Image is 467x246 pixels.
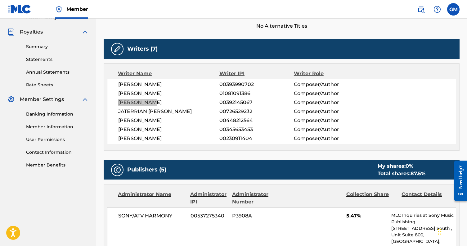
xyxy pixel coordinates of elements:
[104,22,460,30] span: No Alternative Titles
[55,6,63,13] img: Top Rightsholder
[26,82,89,88] a: Rate Sheets
[219,108,294,115] span: 00726529232
[81,96,89,103] img: expand
[118,108,219,115] span: JATERRIAN [PERSON_NAME]
[7,5,31,14] img: MLC Logo
[433,6,441,13] img: help
[294,99,361,106] span: Composer/Author
[114,166,121,174] img: Publishers
[219,126,294,133] span: 00345653453
[26,56,89,63] a: Statements
[346,191,397,206] div: Collection Share
[378,162,425,170] div: My shares:
[219,99,294,106] span: 00392145067
[191,212,228,220] span: 00537275340
[417,6,425,13] img: search
[118,99,219,106] span: [PERSON_NAME]
[294,90,361,97] span: Composer/Author
[219,117,294,124] span: 00448212564
[431,3,443,16] div: Help
[447,3,460,16] div: User Menu
[219,90,294,97] span: 01081091386
[26,149,89,156] a: Contact Information
[7,96,15,103] img: Member Settings
[20,96,64,103] span: Member Settings
[294,70,361,77] div: Writer Role
[294,135,361,142] span: Composer/Author
[294,81,361,88] span: Composer/Author
[232,191,283,206] div: Administrator Number
[406,163,413,169] span: 0 %
[118,191,186,206] div: Administrator Name
[294,126,361,133] span: Composer/Author
[26,162,89,168] a: Member Benefits
[26,43,89,50] a: Summary
[378,170,425,177] div: Total shares:
[20,28,43,36] span: Royalties
[118,90,219,97] span: [PERSON_NAME]
[450,154,467,207] iframe: Resource Center
[294,108,361,115] span: Composer/Author
[66,6,88,13] span: Member
[436,216,467,246] iframe: Chat Widget
[127,45,158,52] h5: Writers (7)
[391,225,456,238] p: [STREET_ADDRESS] South , Unit Suite 800,
[127,166,166,173] h5: Publishers (5)
[219,81,294,88] span: 00393990702
[114,45,121,53] img: Writers
[26,124,89,130] a: Member Information
[346,212,387,220] span: 5.47%
[118,126,219,133] span: [PERSON_NAME]
[118,70,219,77] div: Writer Name
[190,191,227,206] div: Administrator IPI
[26,136,89,143] a: User Permissions
[26,111,89,117] a: Banking Information
[402,191,452,206] div: Contact Details
[219,135,294,142] span: 00230911404
[219,70,294,77] div: Writer IPI
[232,212,283,220] span: P3908A
[7,28,15,36] img: Royalties
[438,222,442,241] div: Drag
[411,171,425,176] span: 87.5 %
[118,117,219,124] span: [PERSON_NAME]
[118,81,219,88] span: [PERSON_NAME]
[415,3,427,16] a: Public Search
[294,117,361,124] span: Composer/Author
[118,212,186,220] span: SONY/ATV HARMONY
[81,28,89,36] img: expand
[391,212,456,225] p: MLC Inquiries at Sony Music Publishing
[26,69,89,75] a: Annual Statements
[118,135,219,142] span: [PERSON_NAME]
